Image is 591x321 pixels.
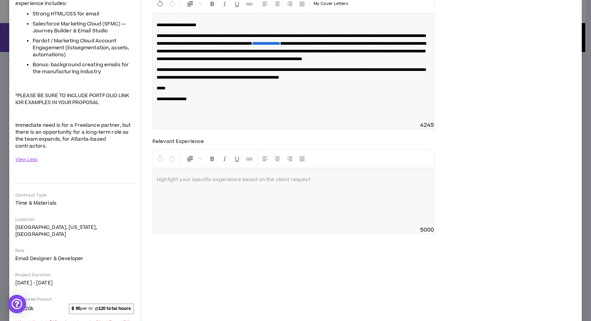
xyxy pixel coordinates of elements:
button: Center Align [272,151,283,166]
button: Format Bold [207,151,218,166]
p: Time & Materials [15,200,134,207]
span: Strong HTML/CSS for email [33,10,99,17]
button: Undo [154,151,166,166]
span: per hr @ [69,304,134,314]
p: Contract Type [15,192,134,198]
p: Proposed Payout [15,296,134,302]
p: [GEOGRAPHIC_DATA], [US_STATE], [GEOGRAPHIC_DATA] [15,224,134,238]
span: 5000 [420,226,434,234]
p: Project Duration [15,272,134,278]
button: Insert Link [244,151,255,166]
span: $10.20k [15,304,33,313]
strong: $ 85 [72,306,80,311]
button: Format Italics [219,151,230,166]
span: Pardot / Marketing Cloud Account Engagement (listsegmentation, assets, automations) [33,37,129,58]
span: Bonus: background creating emails for the manufacturing industry [33,61,129,75]
span: Email Designer & Developer [15,255,83,262]
button: Right Align [284,151,295,166]
span: Salesforce Marketing Cloud (SFMC) — Journey Builder & Email Studio [33,20,126,34]
span: 4245 [420,121,434,129]
button: Redo [167,151,178,166]
div: Open Intercom Messenger [8,295,26,313]
button: Justify Align [296,151,308,166]
button: Format Underline [231,151,243,166]
label: Relevant Experience [152,135,204,148]
span: Immediate need is for a Freelance partner, but there is an opportunity for a long-term role as th... [15,122,130,150]
p: [DATE] - [DATE] [15,279,134,286]
span: *PLEASE BE SURE TO INCLUDE PORTFOLIO LINK IOR EXAMPLES IN YOUR PROPOSAL [15,92,129,106]
button: View Less [15,153,37,166]
button: Left Align [259,151,271,166]
strong: 120 total hours [98,306,131,311]
p: Location [15,217,134,222]
p: Role [15,248,134,254]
